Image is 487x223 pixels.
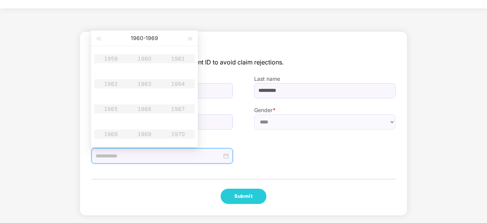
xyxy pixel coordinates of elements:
[91,58,396,67] span: The detail should be as per government ID to avoid claim rejections.
[221,189,266,204] button: Submit
[254,75,396,83] label: Last name
[91,43,396,58] span: Father Detail
[254,106,396,114] label: Gender
[131,30,158,46] button: 1960-1969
